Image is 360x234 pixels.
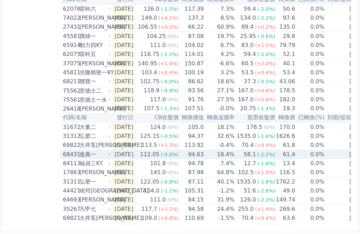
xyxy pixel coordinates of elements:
[179,150,204,160] td: 94.63
[255,216,275,221] span: (+0.4%)
[112,13,136,22] td: [DATE]
[79,205,109,214] div: 凡甲七
[276,59,296,68] td: 40.1
[245,123,264,132] div: 178.5
[296,187,325,196] td: 0.0%
[255,43,275,48] span: (+1.5%)
[296,104,325,113] td: 0.0%
[79,151,109,159] div: 進典一
[79,105,109,113] div: [PERSON_NAME]
[257,188,275,194] span: (-2.6%)
[257,179,275,185] span: (-1.6%)
[79,123,109,132] div: 大量二
[204,77,235,86] td: 18.6%
[179,77,204,86] td: 86.62
[142,187,161,195] div: 104.0
[161,188,179,194] span: (-1.1%)
[296,13,325,22] td: 0.0%
[112,41,136,50] td: [DATE]
[63,123,78,132] div: 31672
[63,132,78,141] div: 31312
[276,104,296,113] td: 19.3
[296,123,325,132] td: 0.0%
[204,50,235,59] td: 4.2%
[161,52,179,57] span: (-1.5%)
[79,187,109,195] div: 竣邦[GEOGRAPHIC_DATA]
[179,168,204,178] td: 87.98
[179,214,204,223] td: 110.69
[149,41,167,49] div: 111.0
[243,5,258,13] div: 59.4
[204,95,235,104] td: 27.5%
[257,106,275,112] span: (-1.4%)
[257,6,275,12] span: (-2.0%)
[276,132,296,141] td: 1626.6
[325,201,360,234] div: 聊天小工具
[276,141,296,150] td: 61.8
[159,216,179,221] span: (+0.8%)
[112,123,136,132] td: [DATE]
[255,88,275,94] span: (+0.6%)
[296,196,325,205] td: 0.0%
[257,197,275,203] span: (-2.3%)
[204,32,235,41] td: 19.7%
[179,113,204,123] th: 轉換價值
[257,52,275,57] span: (-2.0%)
[63,169,78,177] div: 17863
[255,170,275,176] span: (+1.0%)
[142,105,161,113] div: 107.5
[179,86,204,96] td: 93.56
[167,97,179,103] span: (0%)
[257,134,275,139] span: (-1.6%)
[136,59,159,68] div: 140.95
[140,214,159,223] div: 109.0
[139,77,161,86] div: 102.75
[112,150,136,160] td: [DATE]
[296,50,325,59] td: 0.0%
[179,123,204,132] td: 105.0
[240,23,255,31] div: 89.4
[257,161,275,167] span: (-1.6%)
[179,32,204,41] td: 87.08
[139,178,161,186] div: 122.05
[240,214,255,223] div: 70.4
[112,141,136,150] td: [DATE]
[145,32,167,40] div: 104.25
[296,150,325,160] td: 0.0%
[235,132,257,141] div: 1535.0
[204,205,235,214] td: 24.4%
[240,41,255,49] div: 83.0
[239,196,258,204] div: 126.0
[325,201,360,234] iframe: Chat Widget
[140,68,159,77] div: 103.4
[255,61,275,66] span: (+2.0%)
[255,207,275,212] span: (+1.4%)
[161,6,179,12] span: (-1.5%)
[149,123,167,132] div: 124.0
[296,168,325,178] td: 0.0%
[243,151,258,159] div: 58.1
[240,59,255,68] div: 60.5
[63,187,78,195] div: 44421
[257,15,275,21] span: (-2.2%)
[79,32,109,40] div: 寶緯一
[237,87,255,95] div: 167.0
[179,13,204,22] td: 137.3
[240,141,255,150] div: 70.4
[112,86,136,96] td: [DATE]
[63,160,78,168] div: 84113
[204,214,235,223] td: -1.5%
[79,23,109,31] div: [PERSON_NAME]
[237,205,255,214] div: 255.0
[112,214,136,223] td: [DATE]
[276,168,296,178] td: 116.5
[112,50,136,59] td: [DATE]
[276,214,296,223] td: 63.6
[204,132,235,141] td: 32.6%
[235,113,276,123] th: 股票收盤價
[257,152,275,158] span: (-2.2%)
[204,141,235,150] td: -0.4%
[136,23,159,31] div: 106.55
[239,32,258,40] div: 25.95
[243,50,258,58] div: 59.4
